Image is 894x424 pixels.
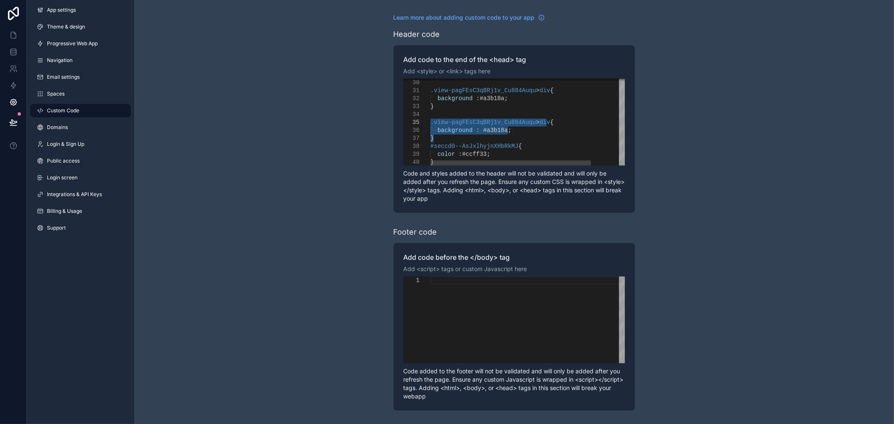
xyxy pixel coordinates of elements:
span: Email settings [47,74,80,80]
span: div [539,87,550,94]
span: Navigation [47,57,73,64]
span: Domains [47,124,68,131]
label: Add code before the </body> tag [404,253,625,261]
a: Domains [30,121,131,134]
span: ; [504,95,508,102]
span: App settings [47,7,76,13]
span: Login & Sign Up [47,141,84,147]
a: Support [30,221,131,235]
div: 37 [404,134,420,142]
p: Add <style> or <link> tags here [404,67,625,75]
div: Footer code [394,226,437,238]
span: } [430,103,434,110]
div: 34 [404,111,420,119]
p: Code and styles added to the header will not be validated and will only be added after you refres... [404,169,625,203]
div: 1 [404,277,420,284]
div: Header code [394,28,440,40]
span: { [518,143,522,150]
span: Custom Code [47,107,79,114]
div: 38 [404,142,420,150]
a: Navigation [30,54,131,67]
a: Billing & Usage [30,204,131,218]
span: Billing & Usage [47,208,82,215]
a: Custom Code [30,104,131,117]
span: ; [487,151,490,158]
span: Public access [47,158,80,164]
span: } [430,135,434,142]
span: Spaces [47,90,65,97]
span: background : [437,95,479,102]
span: #a3b18a [483,127,508,134]
span: ·· [430,127,438,134]
a: Learn more about adding custom code to your app [394,13,545,22]
span: { [550,119,553,126]
span: Progressive Web App [47,40,98,47]
a: Theme & design [30,20,131,34]
span: { [550,87,553,94]
span: Theme & design [47,23,85,30]
span: Login screen [47,174,78,181]
a: Login & Sign Up [30,137,131,151]
span: #seccd0--AsJxlhyjnXHbRkMJ [430,143,518,150]
div: 30 [404,79,420,87]
span: color : [437,151,462,158]
a: Progressive Web App [30,37,131,50]
span: #ccff33 [462,151,487,158]
div: 31 [404,87,420,95]
span: ; [508,127,511,134]
span: } [430,159,434,165]
span: > [536,87,539,94]
span: Learn more about adding custom code to your app [394,13,535,22]
a: Public access [30,154,131,168]
span: : [476,127,479,134]
div: 39 [404,150,420,158]
span: #a3b18a [479,95,504,102]
div: 33 [404,103,420,111]
span: · [472,127,476,134]
span: .view-pagFEsC3qBRj1v_Cu884Auqu [430,87,536,94]
div: 36 [404,127,420,134]
a: Login screen [30,171,131,184]
span: background [437,127,472,134]
span: · [479,127,483,134]
span: Integrations & API Keys [47,191,102,198]
p: Code added to the footer will not be validated and will only be added after you refresh the page.... [404,367,625,401]
div: 32 [404,95,420,103]
span: > [536,119,539,126]
div: 40 [404,158,420,166]
a: Integrations & API Keys [30,188,131,201]
p: Add <script> tags or custom Javascript here [404,265,625,273]
a: App settings [30,3,131,17]
a: Email settings [30,70,131,84]
div: 35 [404,119,420,127]
a: Spaces [30,87,131,101]
span: Support [47,225,66,231]
span: div [539,119,550,126]
label: Add code to the end of the <head> tag [404,55,625,64]
span: .view-pagFEsC3qBRj1v_Cu884Auqu [430,119,536,126]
